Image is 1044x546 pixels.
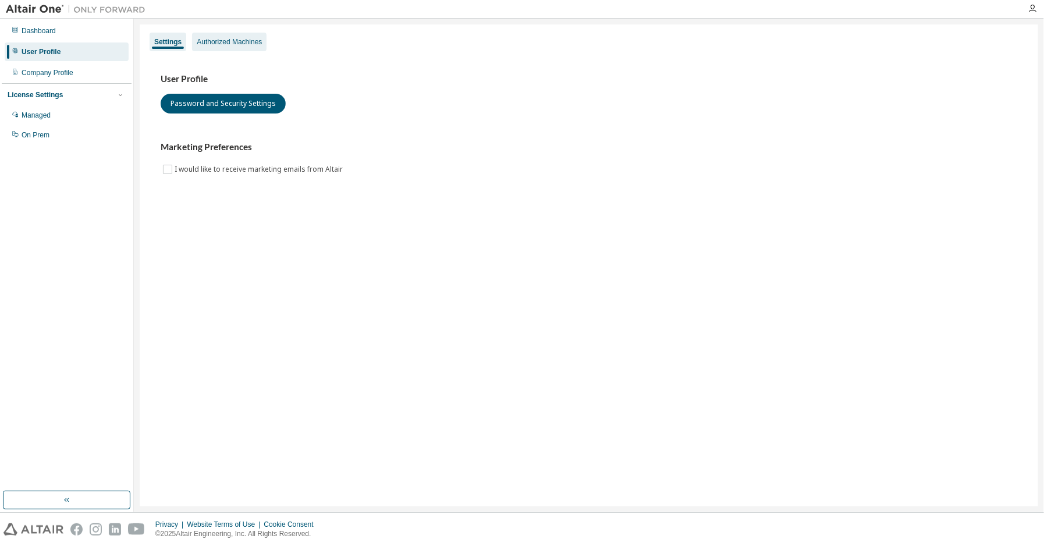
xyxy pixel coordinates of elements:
[90,523,102,536] img: instagram.svg
[22,47,61,56] div: User Profile
[70,523,83,536] img: facebook.svg
[161,94,286,114] button: Password and Security Settings
[264,520,320,529] div: Cookie Consent
[22,68,73,77] div: Company Profile
[161,141,1017,153] h3: Marketing Preferences
[22,26,56,36] div: Dashboard
[175,162,345,176] label: I would like to receive marketing emails from Altair
[155,520,187,529] div: Privacy
[109,523,121,536] img: linkedin.svg
[155,529,321,539] p: © 2025 Altair Engineering, Inc. All Rights Reserved.
[161,73,1017,85] h3: User Profile
[197,37,262,47] div: Authorized Machines
[22,111,51,120] div: Managed
[154,37,182,47] div: Settings
[8,90,63,100] div: License Settings
[187,520,264,529] div: Website Terms of Use
[22,130,49,140] div: On Prem
[128,523,145,536] img: youtube.svg
[3,523,63,536] img: altair_logo.svg
[6,3,151,15] img: Altair One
